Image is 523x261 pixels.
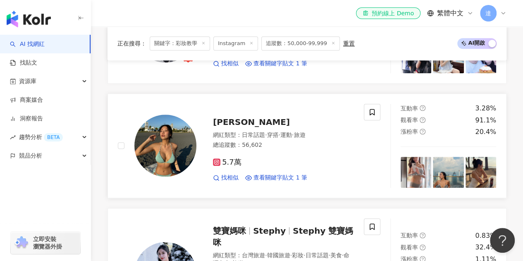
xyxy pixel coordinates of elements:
[420,117,425,123] span: question-circle
[280,132,292,138] span: 運動
[267,252,290,259] span: 韓國旅遊
[265,132,267,138] span: ·
[213,117,290,127] span: [PERSON_NAME]
[475,127,496,136] div: 20.4%
[213,131,354,139] div: 網紅類型 ：
[213,60,239,68] a: 找相似
[253,60,307,68] span: 查看關鍵字貼文 1 筆
[475,243,496,252] div: 32.4%
[245,60,307,68] a: 查看關鍵字貼文 1 筆
[253,226,286,236] span: Stephy
[267,132,278,138] span: 穿搭
[401,232,418,239] span: 互動率
[19,72,36,91] span: 資源庫
[401,157,431,187] img: post-image
[278,132,280,138] span: ·
[213,158,241,167] span: 5.7萬
[343,40,355,47] div: 重置
[10,134,16,140] span: rise
[245,174,307,182] a: 查看關鍵字貼文 1 筆
[420,129,425,134] span: question-circle
[242,252,265,259] span: 台灣旅遊
[107,93,506,198] a: KOL Avatar[PERSON_NAME]網紅類型：日常話題·穿搭·運動·旅遊總追蹤數：56,6025.7萬找相似查看關鍵字貼文 1 筆互動率question-circle3.28%觀看率q...
[420,105,425,111] span: question-circle
[11,232,80,254] a: chrome extension立即安裝 瀏覽器外掛
[221,174,239,182] span: 找相似
[213,226,353,247] span: Stephy 雙寶媽咪
[19,146,42,165] span: 競品分析
[44,133,63,141] div: BETA
[433,157,463,187] img: post-image
[292,252,303,259] span: 彩妝
[305,252,328,259] span: 日常話題
[401,117,418,123] span: 觀看率
[265,252,267,259] span: ·
[117,40,146,47] span: 正在搜尋 ：
[420,244,425,250] span: question-circle
[242,132,265,138] span: 日常話題
[401,244,418,251] span: 觀看率
[328,252,330,259] span: ·
[10,40,45,48] a: searchAI 找網紅
[33,235,62,250] span: 立即安裝 瀏覽器外掛
[485,9,491,18] span: 達
[475,231,496,240] div: 0.83%
[10,59,37,67] a: 找貼文
[290,252,291,259] span: ·
[420,232,425,238] span: question-circle
[134,115,196,177] img: KOL Avatar
[475,116,496,125] div: 91.1%
[363,9,414,17] div: 預約線上 Demo
[490,228,515,253] iframe: Help Scout Beacon - Open
[19,128,63,146] span: 趨勢分析
[10,96,43,104] a: 商案媒合
[150,36,210,50] span: 關鍵字：彩妝教學
[261,36,340,50] span: 追蹤數：50,000-99,999
[221,60,239,68] span: 找相似
[10,115,43,123] a: 洞察報告
[213,141,354,149] div: 總追蹤數 ： 56,602
[330,252,342,259] span: 美食
[475,104,496,113] div: 3.28%
[213,174,239,182] a: 找相似
[342,252,344,259] span: ·
[437,9,463,18] span: 繁體中文
[213,36,258,50] span: Instagram
[13,236,29,249] img: chrome extension
[292,132,294,138] span: ·
[356,7,420,19] a: 預約線上 Demo
[213,226,246,236] span: 雙寶媽咪
[253,174,307,182] span: 查看關鍵字貼文 1 筆
[294,132,305,138] span: 旅遊
[466,157,496,187] img: post-image
[401,105,418,112] span: 互動率
[303,252,305,259] span: ·
[7,11,51,27] img: logo
[401,128,418,135] span: 漲粉率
